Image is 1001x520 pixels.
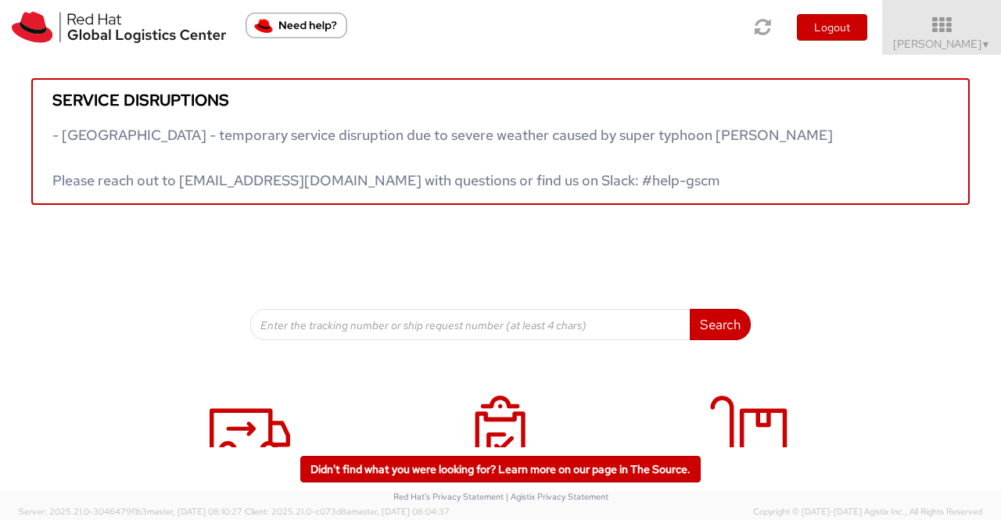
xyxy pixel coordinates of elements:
[797,14,867,41] button: Logout
[351,506,450,517] span: master, [DATE] 08:04:37
[250,309,691,340] input: Enter the tracking number or ship request number (at least 4 chars)
[981,38,991,51] span: ▼
[245,506,450,517] span: Client: 2025.21.0-c073d8a
[52,126,833,189] span: - [GEOGRAPHIC_DATA] - temporary service disruption due to severe weather caused by super typhoon ...
[31,78,970,205] a: Service disruptions - [GEOGRAPHIC_DATA] - temporary service disruption due to severe weather caus...
[753,506,982,518] span: Copyright © [DATE]-[DATE] Agistix Inc., All Rights Reserved
[52,91,949,109] h5: Service disruptions
[12,12,226,43] img: rh-logistics-00dfa346123c4ec078e1.svg
[506,491,608,502] a: | Agistix Privacy Statement
[147,506,242,517] span: master, [DATE] 08:10:27
[300,456,701,482] a: Didn't find what you were looking for? Learn more on our page in The Source.
[19,506,242,517] span: Server: 2025.21.0-3046479f1b3
[893,37,991,51] span: [PERSON_NAME]
[393,491,504,502] a: Red Hat's Privacy Statement
[246,13,347,38] button: Need help?
[690,309,751,340] button: Search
